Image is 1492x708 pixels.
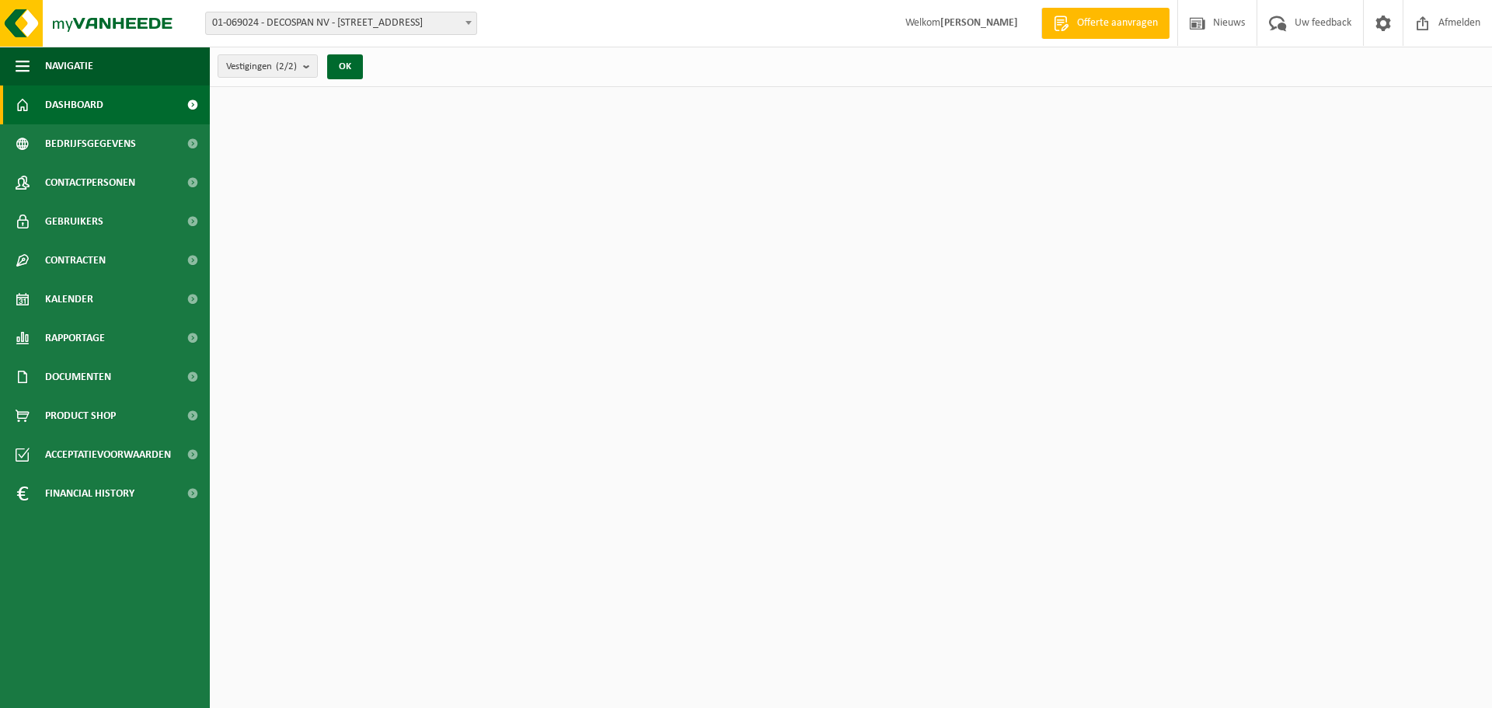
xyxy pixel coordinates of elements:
[327,54,363,79] button: OK
[45,474,134,513] span: Financial History
[1073,16,1162,31] span: Offerte aanvragen
[45,319,105,357] span: Rapportage
[45,357,111,396] span: Documenten
[205,12,477,35] span: 01-069024 - DECOSPAN NV - 8930 MENEN, LAGEWEG 33
[45,85,103,124] span: Dashboard
[218,54,318,78] button: Vestigingen(2/2)
[45,47,93,85] span: Navigatie
[276,61,297,71] count: (2/2)
[940,17,1018,29] strong: [PERSON_NAME]
[45,435,171,474] span: Acceptatievoorwaarden
[1041,8,1170,39] a: Offerte aanvragen
[45,124,136,163] span: Bedrijfsgegevens
[45,241,106,280] span: Contracten
[206,12,476,34] span: 01-069024 - DECOSPAN NV - 8930 MENEN, LAGEWEG 33
[45,396,116,435] span: Product Shop
[45,163,135,202] span: Contactpersonen
[45,202,103,241] span: Gebruikers
[45,280,93,319] span: Kalender
[226,55,297,78] span: Vestigingen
